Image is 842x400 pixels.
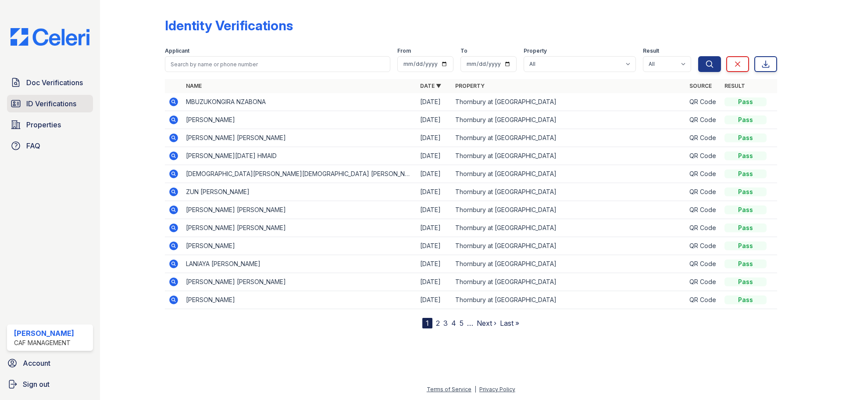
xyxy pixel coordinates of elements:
[417,183,452,201] td: [DATE]
[686,255,721,273] td: QR Code
[165,18,293,33] div: Identity Verifications
[182,291,417,309] td: [PERSON_NAME]
[452,93,686,111] td: Thornbury at [GEOGRAPHIC_DATA]
[724,241,767,250] div: Pass
[686,183,721,201] td: QR Code
[417,255,452,273] td: [DATE]
[643,47,659,54] label: Result
[686,273,721,291] td: QR Code
[417,129,452,147] td: [DATE]
[686,219,721,237] td: QR Code
[452,183,686,201] td: Thornbury at [GEOGRAPHIC_DATA]
[417,201,452,219] td: [DATE]
[724,83,745,89] a: Result
[724,223,767,232] div: Pass
[452,201,686,219] td: Thornbury at [GEOGRAPHIC_DATA]
[182,273,417,291] td: [PERSON_NAME] [PERSON_NAME]
[686,147,721,165] td: QR Code
[14,339,74,347] div: CAF Management
[417,147,452,165] td: [DATE]
[165,47,189,54] label: Applicant
[182,111,417,129] td: [PERSON_NAME]
[417,273,452,291] td: [DATE]
[422,318,432,328] div: 1
[452,111,686,129] td: Thornbury at [GEOGRAPHIC_DATA]
[182,165,417,183] td: [DEMOGRAPHIC_DATA][PERSON_NAME][DEMOGRAPHIC_DATA] [PERSON_NAME]
[724,277,767,286] div: Pass
[417,165,452,183] td: [DATE]
[686,93,721,111] td: QR Code
[182,201,417,219] td: [PERSON_NAME] [PERSON_NAME]
[724,187,767,196] div: Pass
[686,291,721,309] td: QR Code
[7,95,93,112] a: ID Verifications
[477,319,496,328] a: Next ›
[182,147,417,165] td: [PERSON_NAME][DATE] HMAID
[182,129,417,147] td: [PERSON_NAME] [PERSON_NAME]
[427,386,471,393] a: Terms of Service
[452,219,686,237] td: Thornbury at [GEOGRAPHIC_DATA]
[455,83,485,89] a: Property
[524,47,547,54] label: Property
[186,83,202,89] a: Name
[500,319,519,328] a: Last »
[23,379,50,389] span: Sign out
[460,47,467,54] label: To
[182,183,417,201] td: ZUN [PERSON_NAME]
[452,255,686,273] td: Thornbury at [GEOGRAPHIC_DATA]
[26,141,40,151] span: FAQ
[443,319,448,328] a: 3
[686,237,721,255] td: QR Code
[452,291,686,309] td: Thornbury at [GEOGRAPHIC_DATA]
[417,291,452,309] td: [DATE]
[165,56,390,72] input: Search by name or phone number
[7,137,93,155] a: FAQ
[26,119,61,130] span: Properties
[4,375,96,393] a: Sign out
[7,74,93,91] a: Doc Verifications
[452,147,686,165] td: Thornbury at [GEOGRAPHIC_DATA]
[7,116,93,133] a: Properties
[689,83,712,89] a: Source
[724,151,767,160] div: Pass
[4,28,96,46] img: CE_Logo_Blue-a8612792a0a2168367f1c8372b55b34899dd931a85d93a1a3d3e32e68fde9ad4.png
[724,97,767,106] div: Pass
[452,237,686,255] td: Thornbury at [GEOGRAPHIC_DATA]
[182,237,417,255] td: [PERSON_NAME]
[417,93,452,111] td: [DATE]
[451,319,456,328] a: 4
[467,318,473,328] span: …
[452,273,686,291] td: Thornbury at [GEOGRAPHIC_DATA]
[724,133,767,142] div: Pass
[436,319,440,328] a: 2
[4,354,96,372] a: Account
[686,201,721,219] td: QR Code
[686,165,721,183] td: QR Code
[452,165,686,183] td: Thornbury at [GEOGRAPHIC_DATA]
[460,319,464,328] a: 5
[182,219,417,237] td: [PERSON_NAME] [PERSON_NAME]
[420,83,441,89] a: Date ▼
[23,358,50,368] span: Account
[26,77,83,88] span: Doc Verifications
[724,115,767,124] div: Pass
[724,169,767,178] div: Pass
[724,259,767,268] div: Pass
[452,129,686,147] td: Thornbury at [GEOGRAPHIC_DATA]
[14,328,74,339] div: [PERSON_NAME]
[686,111,721,129] td: QR Code
[182,93,417,111] td: MBUZUKONGIRA NZABONA
[724,295,767,304] div: Pass
[26,98,76,109] span: ID Verifications
[479,386,515,393] a: Privacy Policy
[397,47,411,54] label: From
[182,255,417,273] td: LANIAYA [PERSON_NAME]
[724,205,767,214] div: Pass
[686,129,721,147] td: QR Code
[417,237,452,255] td: [DATE]
[475,386,476,393] div: |
[417,111,452,129] td: [DATE]
[417,219,452,237] td: [DATE]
